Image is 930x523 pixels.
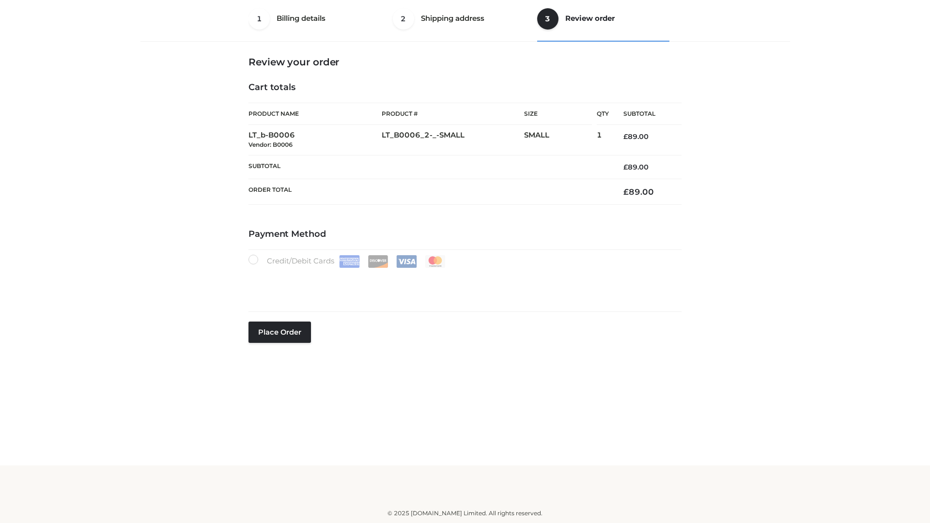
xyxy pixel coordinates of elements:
th: Order Total [248,179,609,205]
td: 1 [597,125,609,155]
img: Discover [368,255,388,268]
span: £ [623,163,628,171]
label: Credit/Debit Cards [248,255,447,268]
h4: Cart totals [248,82,682,93]
img: Mastercard [425,255,446,268]
h3: Review your order [248,56,682,68]
th: Subtotal [248,155,609,179]
iframe: Secure payment input frame [247,266,680,301]
bdi: 89.00 [623,132,649,141]
td: LT_B0006_2-_-SMALL [382,125,524,155]
div: © 2025 [DOMAIN_NAME] Limited. All rights reserved. [144,508,786,518]
bdi: 89.00 [623,187,654,197]
span: £ [623,132,628,141]
td: LT_b-B0006 [248,125,382,155]
th: Subtotal [609,103,682,125]
h4: Payment Method [248,229,682,240]
th: Product # [382,103,524,125]
span: £ [623,187,629,197]
img: Amex [339,255,360,268]
img: Visa [396,255,417,268]
th: Qty [597,103,609,125]
bdi: 89.00 [623,163,649,171]
small: Vendor: B0006 [248,141,293,148]
th: Product Name [248,103,382,125]
th: Size [524,103,592,125]
td: SMALL [524,125,597,155]
button: Place order [248,322,311,343]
